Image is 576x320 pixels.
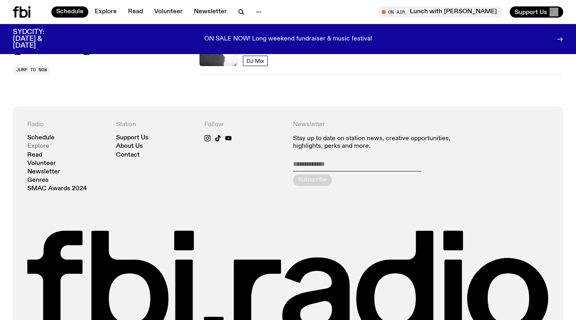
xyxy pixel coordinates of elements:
[204,121,283,129] h4: Follow
[13,34,91,56] button: [DATE]
[27,152,42,158] a: Read
[123,6,148,18] a: Read
[246,58,264,64] span: DJ Mix
[27,177,49,183] a: Genres
[149,6,187,18] a: Volunteer
[243,56,268,66] a: DJ Mix
[13,66,50,74] button: Jump to now
[13,29,64,49] h3: SYDCITY: [DATE] & [DATE]
[204,36,372,43] p: ON SALE NOW! Long weekend fundraiser & music festival
[293,175,332,186] button: Subscribe
[51,6,88,18] a: Schedule
[16,68,47,72] span: Jump to now
[90,6,122,18] a: Explore
[27,169,60,175] a: Newsletter
[27,121,106,129] h4: Radio
[378,6,503,18] button: On AirLunch with [PERSON_NAME]
[27,135,55,141] a: Schedule
[515,8,547,16] span: Support Us
[116,121,195,129] h4: Station
[293,121,460,129] h4: Newsletter
[116,143,143,149] a: About Us
[510,6,563,18] button: Support Us
[27,161,56,167] a: Volunteer
[189,6,232,18] a: Newsletter
[27,143,49,149] a: Explore
[27,186,87,192] a: SMAC Awards 2024
[116,135,149,141] a: Support Us
[116,152,140,158] a: Contact
[293,135,460,150] p: Stay up to date on station news, creative opportunities, highlights, perks and more.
